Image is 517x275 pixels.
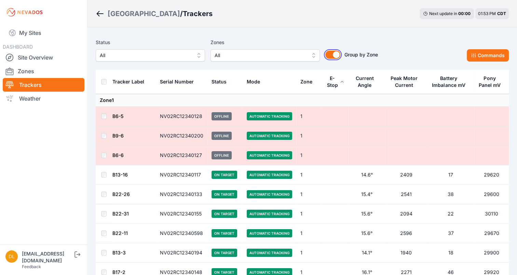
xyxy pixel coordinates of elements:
[352,70,381,93] button: Current Angle
[247,190,292,198] span: Automatic Tracking
[112,230,128,236] a: B22-11
[212,132,232,140] span: Offline
[156,146,207,165] td: NV02RC12340127
[212,249,237,257] span: On Target
[247,171,292,179] span: Automatic Tracking
[478,11,496,16] span: 01:53 PM
[156,126,207,146] td: NV02RC12340200
[247,229,292,237] span: Automatic Tracking
[100,51,191,60] span: All
[212,112,232,120] span: Offline
[247,74,266,90] button: Mode
[296,224,322,243] td: 1
[112,152,124,158] a: B6-6
[390,75,419,89] div: Peak Motor Current
[112,191,130,197] a: B22-26
[296,107,322,126] td: 1
[112,211,129,217] a: B22-31
[156,243,207,263] td: NV02RC12340194
[96,94,509,107] td: Zone 1
[390,70,423,93] button: Peak Motor Current
[210,49,320,62] button: All
[212,229,237,237] span: On Target
[112,269,125,275] a: B17-2
[247,78,260,85] div: Mode
[247,132,292,140] span: Automatic Tracking
[96,38,205,47] label: Status
[352,75,377,89] div: Current Angle
[160,74,199,90] button: Serial Number
[3,44,33,50] span: DASHBOARD
[427,165,475,185] td: 17
[348,204,385,224] td: 15.6°
[156,224,207,243] td: NV02RC12340598
[3,92,84,105] a: Weather
[326,70,344,93] button: E-Stop
[156,165,207,185] td: NV02RC12340117
[474,165,509,185] td: 29620
[247,210,292,218] span: Automatic Tracking
[497,11,506,16] span: CDT
[212,210,237,218] span: On Target
[3,64,84,78] a: Zones
[108,9,180,18] a: [GEOGRAPHIC_DATA]
[156,204,207,224] td: NV02RC12340155
[348,185,385,204] td: 15.4°
[247,112,292,120] span: Automatic Tracking
[212,78,227,85] div: Status
[3,51,84,64] a: Site Overview
[385,224,427,243] td: 2596
[210,38,320,47] label: Zones
[474,243,509,263] td: 29900
[247,249,292,257] span: Automatic Tracking
[156,107,207,126] td: NV02RC12340128
[22,250,73,264] div: [EMAIL_ADDRESS][DOMAIN_NAME]
[212,190,237,198] span: On Target
[296,126,322,146] td: 1
[215,51,306,60] span: All
[112,78,144,85] div: Tracker Label
[183,9,213,18] h3: Trackers
[474,185,509,204] td: 29600
[156,185,207,204] td: NV02RC12340133
[385,185,427,204] td: 2541
[296,204,322,224] td: 1
[431,75,466,89] div: Battery Imbalance mV
[326,75,339,89] div: E-Stop
[296,243,322,263] td: 1
[429,11,457,16] span: Next update in
[431,70,471,93] button: Battery Imbalance mV
[427,185,475,204] td: 38
[212,151,232,159] span: Offline
[296,185,322,204] td: 1
[112,133,124,139] a: B9-6
[296,165,322,185] td: 1
[3,25,84,41] a: My Sites
[458,11,471,16] div: 00 : 00
[3,78,84,92] a: Trackers
[348,224,385,243] td: 15.6°
[296,146,322,165] td: 1
[112,113,123,119] a: B6-5
[348,165,385,185] td: 14.6°
[180,9,183,18] span: /
[112,74,150,90] button: Tracker Label
[474,204,509,224] td: 30110
[385,243,427,263] td: 1940
[300,78,312,85] div: Zone
[247,151,292,159] span: Automatic Tracking
[212,171,237,179] span: On Target
[478,70,505,93] button: Pony Panel mV
[112,172,128,178] a: B13-16
[212,74,232,90] button: Status
[467,49,509,62] button: Commands
[112,250,126,256] a: B13-3
[96,5,213,23] nav: Breadcrumb
[427,204,475,224] td: 22
[474,224,509,243] td: 29670
[385,204,427,224] td: 2094
[160,78,194,85] div: Serial Number
[385,165,427,185] td: 2409
[96,49,205,62] button: All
